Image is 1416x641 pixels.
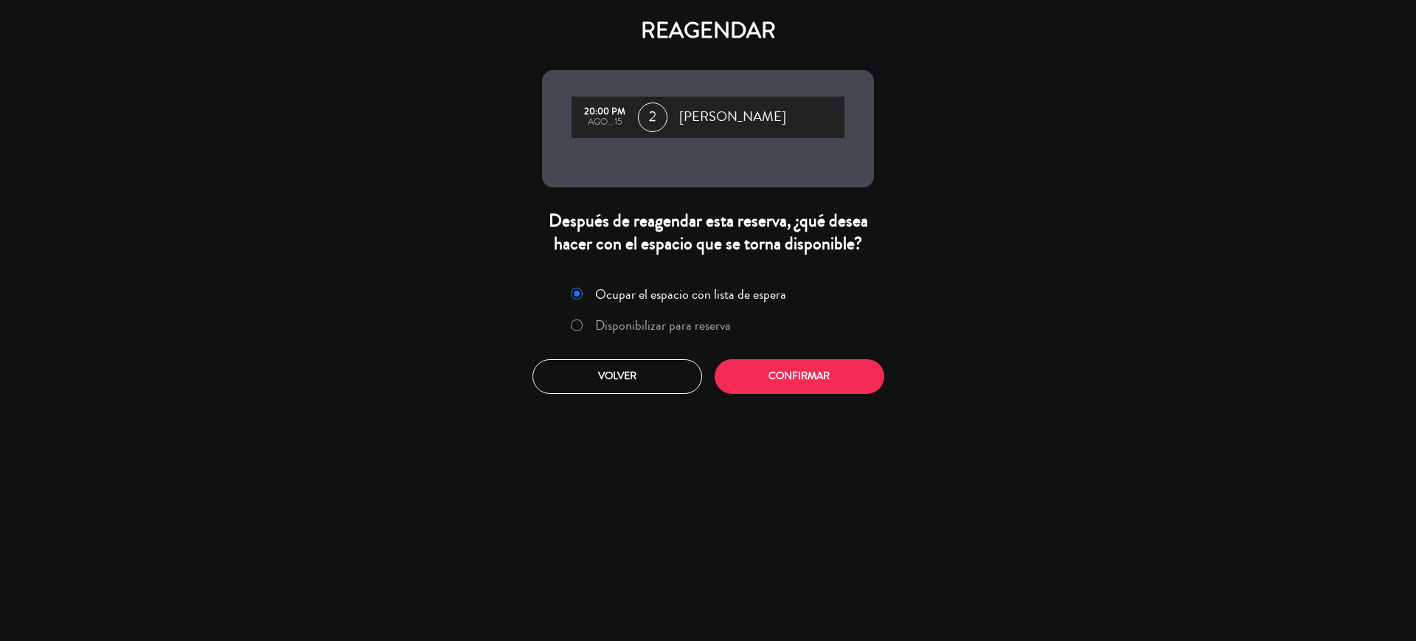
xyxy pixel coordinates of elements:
div: ago., 15 [579,117,631,128]
div: 20:00 PM [579,107,631,117]
div: Después de reagendar esta reserva, ¿qué desea hacer con el espacio que se torna disponible? [542,209,874,255]
button: Volver [532,359,702,394]
button: Confirmar [715,359,884,394]
span: [PERSON_NAME] [679,106,786,128]
span: 2 [638,103,667,132]
h4: REAGENDAR [542,18,874,44]
label: Disponibilizar para reserva [595,319,731,332]
label: Ocupar el espacio con lista de espera [595,288,786,301]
